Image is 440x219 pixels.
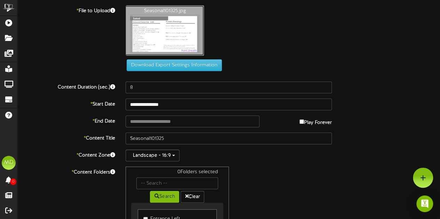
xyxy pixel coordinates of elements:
input: Play Forever [299,119,304,124]
button: Download Export Settings Information [127,59,222,71]
label: Play Forever [299,116,332,126]
div: 0 Folders selected [131,169,223,177]
button: Landscape - 16:9 [126,150,179,161]
label: End Date [12,116,120,125]
input: Title of this Content [126,133,332,144]
label: Content Duration (sec.) [12,82,120,91]
label: Content Zone [12,150,120,159]
label: Content Title [12,133,120,142]
input: -- Search -- [136,177,218,189]
button: Search [150,191,179,203]
label: File to Upload [12,5,120,15]
span: 0 [10,178,16,185]
button: Clear [181,191,204,203]
label: Start Date [12,99,120,108]
label: Content Folders [12,167,120,176]
div: Open Intercom Messenger [416,195,433,212]
div: MD [2,156,16,170]
a: Download Export Settings Information [123,63,222,68]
